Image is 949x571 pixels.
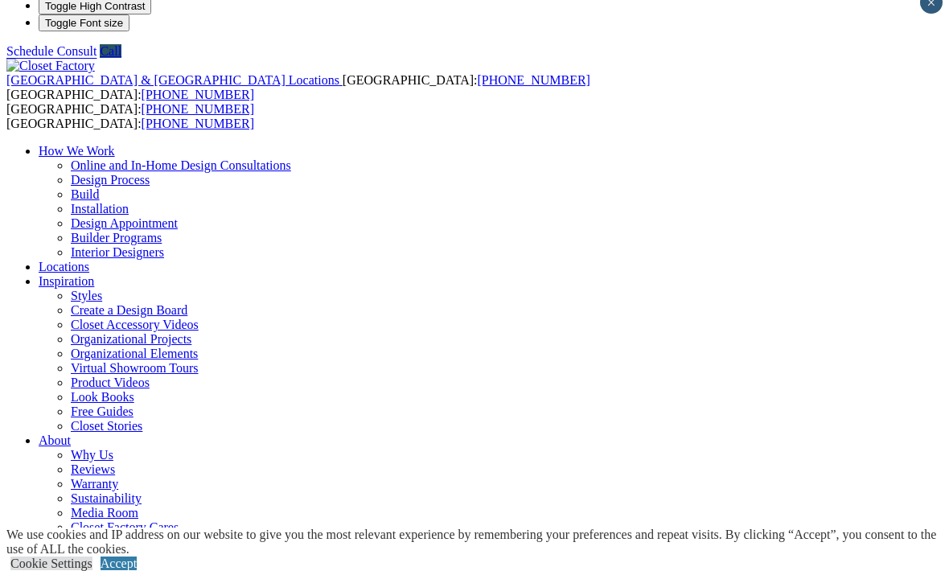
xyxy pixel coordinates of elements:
[71,405,134,418] a: Free Guides
[477,73,590,87] a: [PHONE_NUMBER]
[71,419,142,433] a: Closet Stories
[6,73,339,87] span: [GEOGRAPHIC_DATA] & [GEOGRAPHIC_DATA] Locations
[142,117,254,130] a: [PHONE_NUMBER]
[71,158,291,172] a: Online and In-Home Design Consultations
[71,477,118,491] a: Warranty
[142,102,254,116] a: [PHONE_NUMBER]
[71,318,199,331] a: Closet Accessory Videos
[71,390,134,404] a: Look Books
[71,216,178,230] a: Design Appointment
[71,332,191,346] a: Organizational Projects
[39,14,129,31] button: Toggle Font size
[6,73,343,87] a: [GEOGRAPHIC_DATA] & [GEOGRAPHIC_DATA] Locations
[100,44,121,58] a: Call
[71,173,150,187] a: Design Process
[71,245,164,259] a: Interior Designers
[45,17,123,29] span: Toggle Font size
[71,289,102,302] a: Styles
[142,88,254,101] a: [PHONE_NUMBER]
[71,231,162,244] a: Builder Programs
[71,347,198,360] a: Organizational Elements
[71,202,129,216] a: Installation
[39,144,115,158] a: How We Work
[39,274,94,288] a: Inspiration
[71,506,138,520] a: Media Room
[71,462,115,476] a: Reviews
[71,187,100,201] a: Build
[71,520,179,534] a: Closet Factory Cares
[71,448,113,462] a: Why Us
[6,102,254,130] span: [GEOGRAPHIC_DATA]: [GEOGRAPHIC_DATA]:
[6,528,949,557] div: We use cookies and IP address on our website to give you the most relevant experience by remember...
[6,73,590,101] span: [GEOGRAPHIC_DATA]: [GEOGRAPHIC_DATA]:
[10,557,92,570] a: Cookie Settings
[71,376,150,389] a: Product Videos
[39,433,71,447] a: About
[101,557,137,570] a: Accept
[6,44,97,58] a: Schedule Consult
[71,361,199,375] a: Virtual Showroom Tours
[39,260,89,273] a: Locations
[71,303,187,317] a: Create a Design Board
[6,59,95,73] img: Closet Factory
[71,491,142,505] a: Sustainability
